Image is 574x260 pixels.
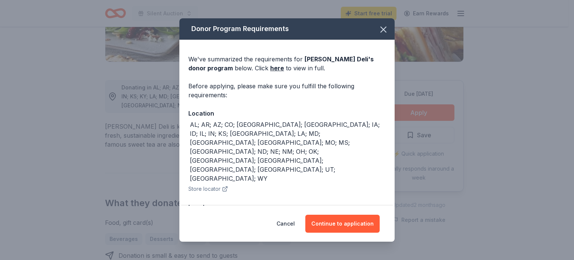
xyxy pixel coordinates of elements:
button: Cancel [277,215,295,233]
div: AL; AR; AZ; CO; [GEOGRAPHIC_DATA]; [GEOGRAPHIC_DATA]; IA; ID; IL; IN; KS; [GEOGRAPHIC_DATA]; LA; ... [190,120,386,183]
div: Donor Program Requirements [179,18,395,40]
div: Location [188,108,386,118]
div: Before applying, please make sure you fulfill the following requirements: [188,82,386,100]
div: Legal [188,202,386,212]
div: We've summarized the requirements for below. Click to view in full. [188,55,386,73]
button: Continue to application [305,215,380,233]
a: here [270,64,284,73]
button: Store locator [188,184,228,193]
